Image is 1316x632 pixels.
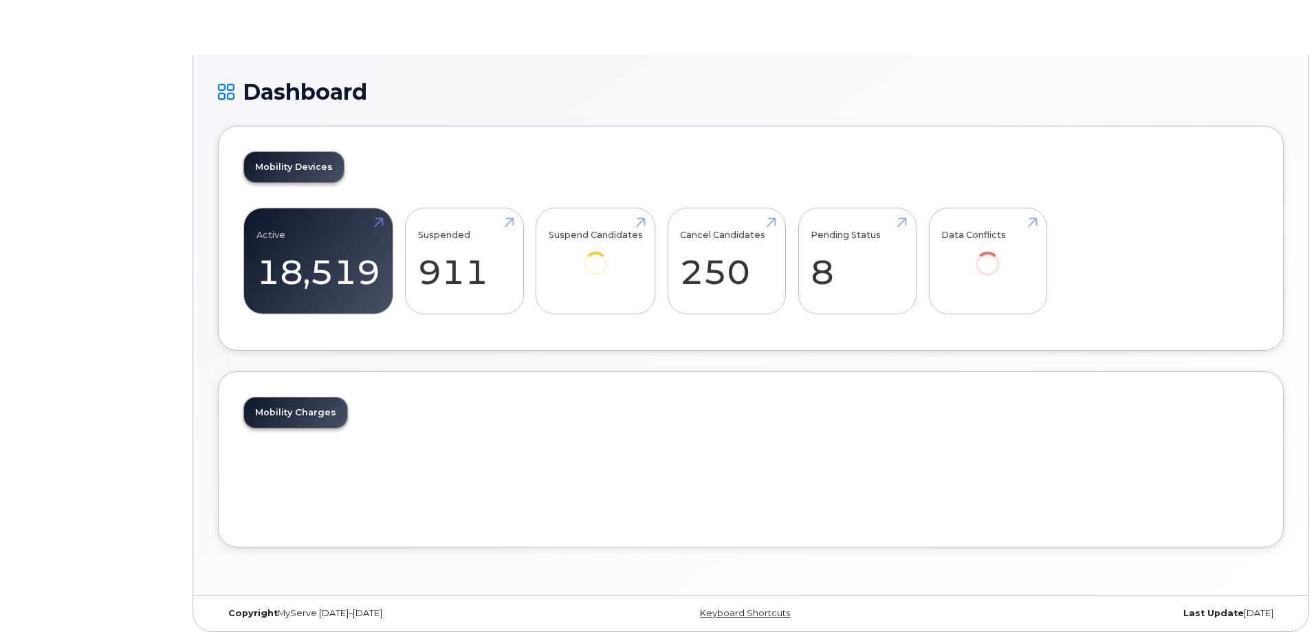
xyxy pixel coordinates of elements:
a: Data Conflicts [941,216,1034,295]
a: Pending Status 8 [811,216,903,307]
a: Keyboard Shortcuts [700,608,790,618]
strong: Last Update [1183,608,1244,618]
a: Mobility Charges [244,397,347,428]
a: Active 18,519 [256,216,380,307]
div: MyServe [DATE]–[DATE] [218,608,573,619]
strong: Copyright [228,608,278,618]
div: [DATE] [928,608,1284,619]
a: Mobility Devices [244,152,344,182]
h1: Dashboard [218,80,1284,104]
a: Suspend Candidates [549,216,643,295]
a: Cancel Candidates 250 [680,216,773,307]
a: Suspended 911 [418,216,511,307]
